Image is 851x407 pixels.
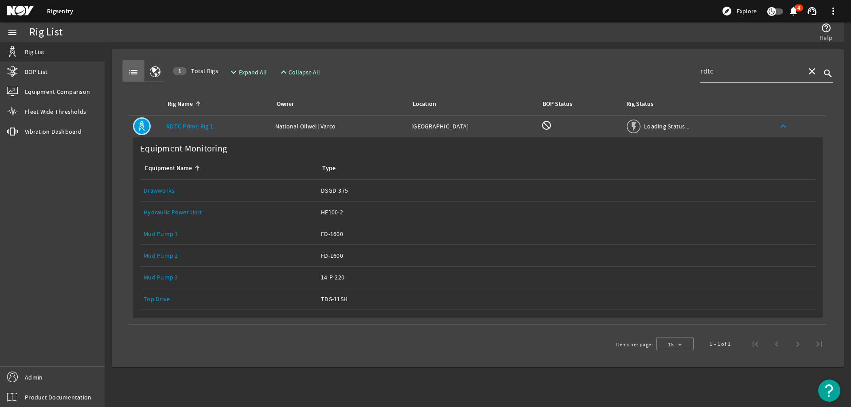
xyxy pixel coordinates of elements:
span: Fleet Wide Thresholds [25,107,86,116]
div: Type [321,163,808,173]
span: Help [820,33,832,42]
div: DSGD-375 [321,186,812,195]
div: Owner [275,99,401,109]
button: more_vert [823,0,844,22]
div: National Oilwell Varco [275,122,404,131]
span: Rig List [25,47,44,56]
div: BOP Status [543,99,572,109]
a: FD-1600 [321,245,812,266]
a: RDTC Prime Rig 1 [166,122,213,130]
div: Rig Name [166,99,265,109]
a: Mud Pump 3 [144,267,314,288]
mat-icon: expand_less [278,67,285,78]
input: Search... [700,66,800,77]
div: Equipment Name [145,163,192,173]
div: [GEOGRAPHIC_DATA] [411,122,534,131]
a: Drawworks [144,186,174,194]
span: Total Rigs [173,66,218,75]
a: Mud Pump 1 [144,223,314,244]
div: Equipment Name [144,163,310,173]
a: Hydraulic Power Unit [144,208,202,216]
span: Vibration Dashboard [25,127,82,136]
a: Mud Pump 2 [144,252,178,260]
div: 14-P-220 [321,273,812,282]
a: DSGD-375 [321,180,812,201]
a: TDS-11SH [321,288,812,310]
mat-icon: keyboard_arrow_up [778,121,789,132]
mat-icon: explore [722,6,732,16]
button: Expand All [225,64,270,80]
span: Product Documentation [25,393,91,402]
mat-icon: notifications [788,6,799,16]
div: 1 – 1 of 1 [710,340,730,349]
div: Location [413,99,436,109]
div: FD-1600 [321,229,812,238]
a: Top Drive [144,295,170,303]
div: Items per page: [616,340,653,349]
span: Loading Status... [644,122,689,130]
button: 4 [789,7,798,16]
a: FD-1600 [321,223,812,244]
a: Drawworks [144,180,314,201]
div: 1 [173,67,187,75]
a: Mud Pump 2 [144,245,314,266]
span: Admin [25,373,43,382]
mat-icon: list [128,67,139,78]
span: Equipment Comparison [25,87,90,96]
div: Type [322,163,336,173]
div: TDS-11SH [321,295,812,303]
mat-icon: close [807,66,817,77]
a: Hydraulic Power Unit [144,202,314,223]
a: Rigsentry [47,7,73,16]
mat-icon: BOP Monitoring not available for this rig [541,120,552,131]
span: Explore [737,7,757,16]
button: Explore [718,4,760,18]
a: HE100-2 [321,202,812,223]
span: Collapse All [289,68,320,77]
mat-icon: support_agent [807,6,817,16]
div: Location [411,99,531,109]
span: BOP List [25,67,47,76]
a: Mud Pump 3 [144,273,178,281]
a: Mud Pump 1 [144,230,178,238]
mat-icon: vibration [7,126,18,137]
mat-icon: expand_more [228,67,235,78]
mat-icon: menu [7,27,18,38]
div: Rig Status [626,99,653,109]
span: Expand All [239,68,267,77]
div: Rig Name [168,99,193,109]
button: Open Resource Center [818,380,840,402]
mat-icon: help_outline [821,23,831,33]
div: FD-1600 [321,251,812,260]
button: Collapse All [275,64,324,80]
a: Top Drive [144,288,314,310]
div: Owner [277,99,294,109]
i: search [823,68,833,79]
div: HE100-2 [321,208,812,217]
div: Rig List [29,28,62,37]
a: 14-P-220 [321,267,812,288]
label: Equipment Monitoring [137,141,230,157]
